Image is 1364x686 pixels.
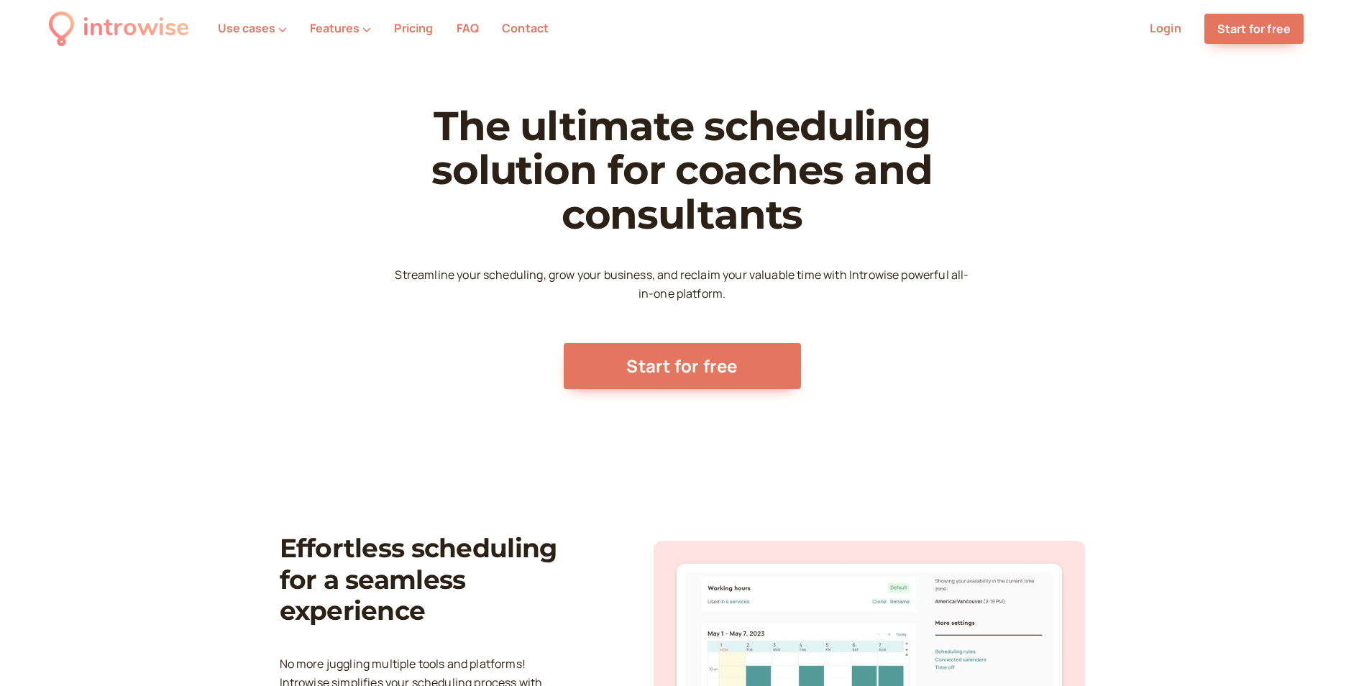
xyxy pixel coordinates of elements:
[395,104,970,237] h1: The ultimate scheduling solution for coaches and consultants
[457,20,479,36] a: FAQ
[395,266,970,303] p: Streamline your scheduling, grow your business, and reclaim your valuable time with Introwise pow...
[218,22,287,35] button: Use cases
[83,9,189,48] div: introwise
[564,343,801,389] a: Start for free
[280,533,567,626] h2: Effortless scheduling for a seamless experience
[1150,20,1181,36] a: Login
[310,22,371,35] button: Features
[502,20,549,36] a: Contact
[394,20,433,36] a: Pricing
[1204,14,1304,44] a: Start for free
[49,9,189,48] a: introwise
